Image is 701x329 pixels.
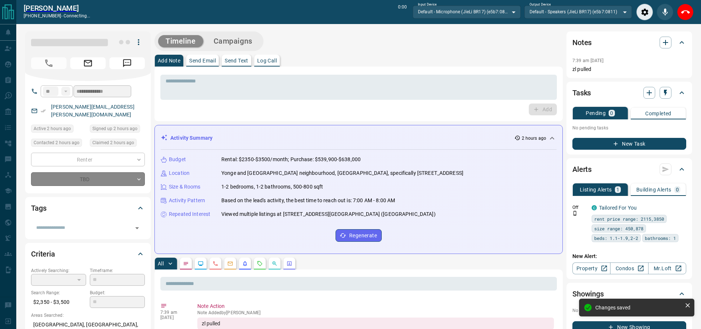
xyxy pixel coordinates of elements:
p: Pending [586,111,606,116]
div: Criteria [31,245,145,263]
p: 7:39 am [DATE] [572,58,604,63]
div: Alerts [572,160,686,178]
h2: Criteria [31,248,55,260]
p: No pending tasks [572,122,686,133]
p: Actively Searching: [31,267,86,274]
span: rent price range: 2115,3850 [594,215,664,223]
button: Timeline [158,35,203,47]
div: Wed Oct 15 2025 [90,125,145,135]
p: Off [572,204,587,211]
h2: Alerts [572,163,592,175]
h2: Tasks [572,87,591,99]
p: [PHONE_NUMBER] - [24,13,90,19]
p: Budget [169,156,186,163]
p: 0:00 [398,4,407,20]
svg: Push Notification Only [572,211,578,216]
p: Log Call [257,58,277,63]
p: Building Alerts [636,187,671,192]
p: All [158,261,164,266]
div: End Call [677,4,694,20]
span: Message [109,57,145,69]
div: Mute [657,4,673,20]
span: Call [31,57,67,69]
p: 1 [616,187,619,192]
svg: Listing Alerts [242,261,248,267]
span: Claimed 2 hours ago [92,139,134,146]
button: Campaigns [206,35,260,47]
p: Viewed multiple listings at [STREET_ADDRESS][GEOGRAPHIC_DATA] ([GEOGRAPHIC_DATA]) [221,210,436,218]
p: Areas Searched: [31,312,145,319]
div: Showings [572,285,686,303]
a: Condos [610,262,648,274]
span: Active 2 hours ago [34,125,71,132]
p: Based on the lead's activity, the best time to reach out is: 7:00 AM - 8:00 AM [221,197,395,204]
p: Activity Summary [170,134,212,142]
a: Property [572,262,610,274]
div: TBD [31,172,145,186]
h2: Showings [572,288,604,300]
p: Size & Rooms [169,183,201,191]
svg: Email Verified [41,108,46,113]
div: Default - Microphone (JieLi BR17) (e5b7:0811) [413,6,520,18]
div: Wed Oct 15 2025 [31,139,86,149]
p: 1-2 bedrooms, 1-2 bathrooms, 500-800 sqft [221,183,323,191]
p: Budget: [90,289,145,296]
a: Mr.Loft [648,262,686,274]
span: size range: 450,878 [594,225,643,232]
div: Audio Settings [636,4,653,20]
svg: Calls [212,261,218,267]
p: Note Added by [PERSON_NAME] [197,310,554,315]
p: Activity Pattern [169,197,205,204]
div: Activity Summary2 hours ago [161,131,557,145]
a: [PERSON_NAME] [24,4,90,13]
button: Regenerate [336,229,382,242]
span: Email [70,57,106,69]
div: Tasks [572,84,686,102]
svg: Requests [257,261,263,267]
p: Location [169,169,190,177]
p: Completed [645,111,671,116]
p: $2,350 - $3,500 [31,296,86,308]
span: connecting... [64,13,90,18]
p: [DATE] [160,315,186,320]
h2: Notes [572,37,592,48]
button: Open [132,223,142,233]
p: 2 hours ago [522,135,546,142]
div: Renter [31,153,145,166]
label: Output Device [530,2,551,7]
p: Send Text [225,58,248,63]
p: 7:39 am [160,310,186,315]
div: Default - Speakers (JieLi BR17) (e5b7:0811) [524,6,632,18]
p: Repeated Interest [169,210,210,218]
div: condos.ca [592,205,597,210]
div: Wed Oct 15 2025 [90,139,145,149]
p: zl pulled [572,65,686,73]
p: No showings booked [572,307,686,314]
h2: Tags [31,202,46,214]
p: Add Note [158,58,180,63]
p: Listing Alerts [580,187,612,192]
svg: Lead Browsing Activity [198,261,204,267]
a: [PERSON_NAME][EMAIL_ADDRESS][PERSON_NAME][DOMAIN_NAME] [51,104,135,118]
svg: Notes [183,261,189,267]
div: Wed Oct 15 2025 [31,125,86,135]
span: Signed up 2 hours ago [92,125,137,132]
p: 0 [610,111,613,116]
label: Input Device [418,2,437,7]
p: Note Action [197,302,554,310]
div: Notes [572,34,686,51]
p: 0 [676,187,679,192]
p: New Alert: [572,252,686,260]
svg: Emails [227,261,233,267]
p: Search Range: [31,289,86,296]
span: Contacted 2 hours ago [34,139,79,146]
a: Tailored For You [599,205,637,211]
p: Yonge and [GEOGRAPHIC_DATA] neighbourhood, [GEOGRAPHIC_DATA], specifically [STREET_ADDRESS] [221,169,463,177]
button: New Task [572,138,686,150]
svg: Agent Actions [286,261,292,267]
p: Rental: $2350-$3500/month; Purchase: $539,900-$638,000 [221,156,361,163]
span: bathrooms: 1 [645,234,676,242]
span: beds: 1.1-1.9,2-2 [594,234,638,242]
p: Send Email [189,58,216,63]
